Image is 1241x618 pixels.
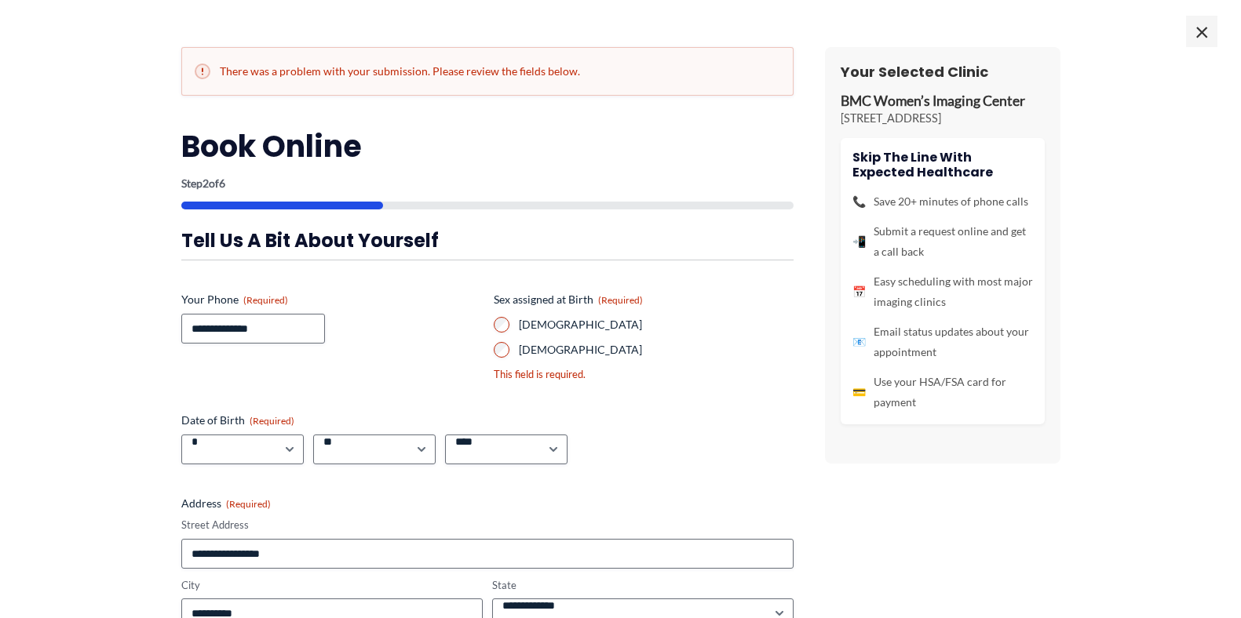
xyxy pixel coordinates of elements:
label: City [181,578,483,593]
span: 📲 [852,231,866,252]
span: (Required) [226,498,271,510]
li: Save 20+ minutes of phone calls [852,191,1033,212]
h3: Tell us a bit about yourself [181,228,794,253]
label: Your Phone [181,292,481,307]
span: 📞 [852,191,866,212]
legend: Sex assigned at Birth [494,292,643,307]
h4: Skip the line with Expected Healthcare [852,150,1033,180]
span: (Required) [243,294,288,306]
li: Email status updates about your appointment [852,322,1033,362]
li: Easy scheduling with most major imaging clinics [852,271,1033,312]
legend: Address [181,496,271,511]
span: 📧 [852,332,866,352]
p: Step of [181,178,794,189]
legend: Date of Birth [181,413,294,428]
span: (Required) [598,294,643,306]
li: Use your HSA/FSA card for payment [852,372,1033,413]
label: [DEMOGRAPHIC_DATA] [519,317,794,333]
h2: Book Online [181,127,794,165]
span: 💳 [852,382,866,402]
label: [DEMOGRAPHIC_DATA] [519,342,794,358]
p: BMC Women’s Imaging Center [841,93,1045,111]
span: 📅 [852,282,866,302]
span: (Required) [250,415,294,427]
label: Street Address [181,518,794,533]
li: Submit a request online and get a call back [852,221,1033,262]
span: × [1186,16,1217,47]
p: [STREET_ADDRESS] [841,111,1045,126]
span: 2 [203,176,209,190]
label: State [492,578,794,593]
div: This field is required. [494,367,794,382]
span: 6 [219,176,225,190]
h3: Your Selected Clinic [841,63,1045,81]
h2: There was a problem with your submission. Please review the fields below. [195,64,780,79]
